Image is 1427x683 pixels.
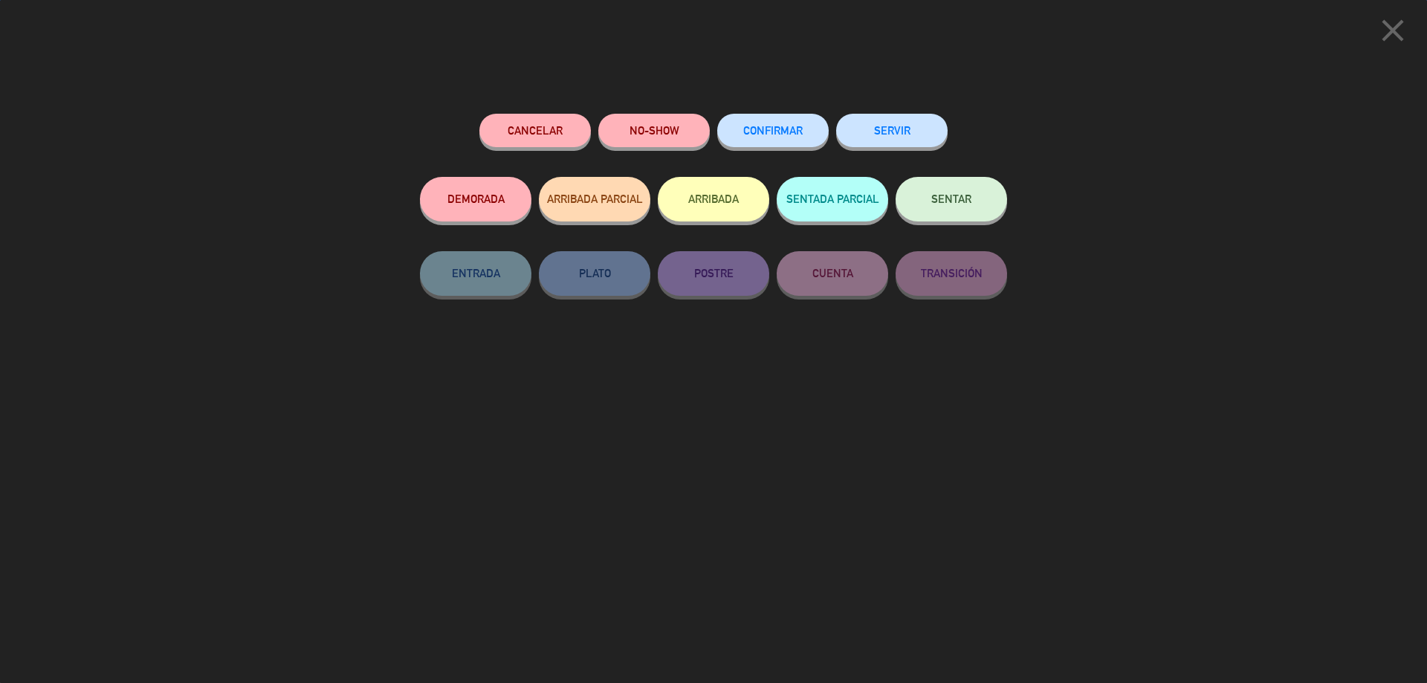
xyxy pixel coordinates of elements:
[896,251,1007,296] button: TRANSICIÓN
[717,114,829,147] button: CONFIRMAR
[420,177,531,221] button: DEMORADA
[777,177,888,221] button: SENTADA PARCIAL
[1374,12,1411,49] i: close
[539,177,650,221] button: ARRIBADA PARCIAL
[479,114,591,147] button: Cancelar
[896,177,1007,221] button: SENTAR
[777,251,888,296] button: CUENTA
[420,251,531,296] button: ENTRADA
[539,251,650,296] button: PLATO
[598,114,710,147] button: NO-SHOW
[836,114,948,147] button: SERVIR
[931,192,971,205] span: SENTAR
[658,251,769,296] button: POSTRE
[658,177,769,221] button: ARRIBADA
[1370,11,1416,55] button: close
[743,124,803,137] span: CONFIRMAR
[547,192,643,205] span: ARRIBADA PARCIAL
